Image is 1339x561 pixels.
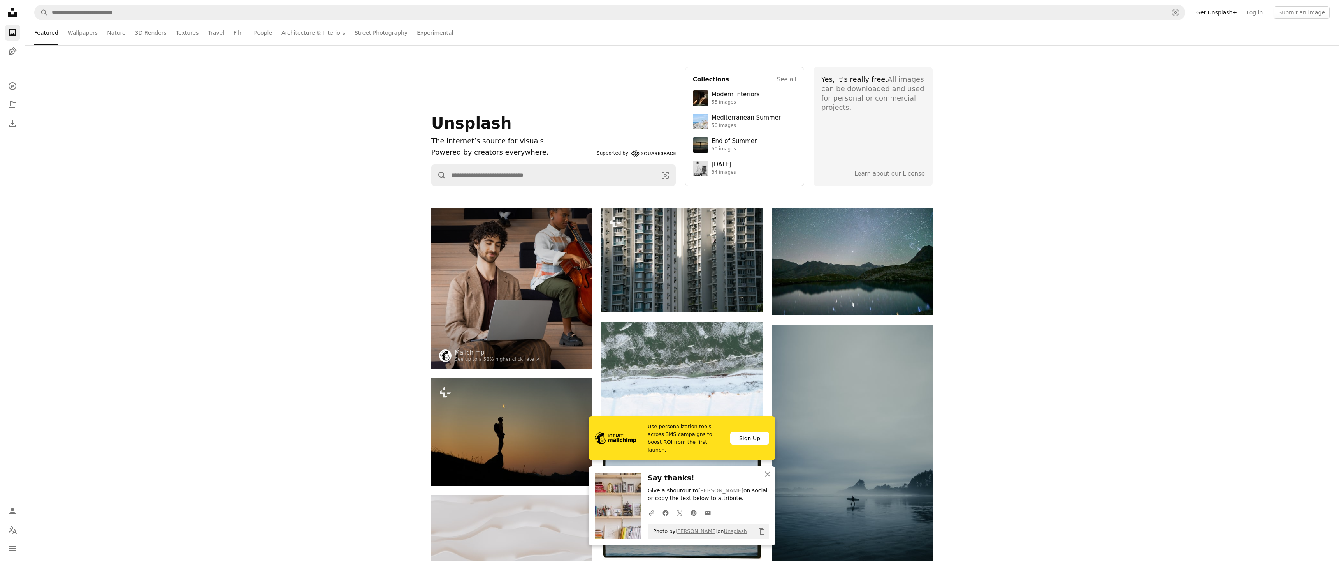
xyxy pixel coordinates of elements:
a: Learn about our License [854,170,925,177]
h3: Say thanks! [648,473,769,484]
a: See up to a 58% higher click rate ↗ [455,356,539,362]
a: Explore [5,78,20,94]
a: Photos [5,25,20,41]
img: Go to Mailchimp's profile [439,349,452,362]
a: People [254,20,272,45]
div: Sign Up [730,432,769,445]
a: Log in / Sign up [5,503,20,519]
div: Mediterranean Summer [712,114,781,122]
button: Visual search [1166,5,1185,20]
button: Visual search [655,165,675,186]
a: Film [234,20,244,45]
img: file-1690386555781-336d1949dad1image [595,432,636,444]
a: Use personalization tools across SMS campaigns to boost ROI from the first launch.Sign Up [589,416,775,460]
a: See all [777,75,796,84]
a: Tall apartment buildings with many windows and balconies. [601,256,762,263]
img: Snow covered landscape with frozen water [601,322,762,442]
a: Share on Facebook [659,505,673,520]
img: Silhouette of a hiker looking at the moon at sunset. [431,378,592,485]
img: premium_photo-1754398386796-ea3dec2a6302 [693,137,708,153]
a: Get Unsplash+ [1191,6,1242,19]
img: Tall apartment buildings with many windows and balconies. [601,208,762,312]
img: premium_photo-1747189286942-bc91257a2e39 [693,90,708,106]
a: Collections [5,97,20,113]
a: Starry night sky over a calm mountain lake [772,258,933,265]
span: Photo by on [649,525,747,538]
span: Use personalization tools across SMS campaigns to boost ROI from the first launch. [648,423,724,454]
a: Modern Interiors55 images [693,90,796,106]
a: Share on Twitter [673,505,687,520]
h1: The internet’s source for visuals. [431,136,594,147]
img: Starry night sky over a calm mountain lake [772,208,933,315]
a: Travel [208,20,224,45]
a: Mediterranean Summer50 images [693,114,796,129]
button: Language [5,522,20,538]
a: Unsplash [724,528,747,534]
div: 34 images [712,169,736,176]
a: Home — Unsplash [5,5,20,22]
div: End of Summer [712,138,757,145]
button: Search Unsplash [35,5,48,20]
div: Modern Interiors [712,91,760,99]
a: Share on Pinterest [687,505,701,520]
span: Unsplash [431,114,511,132]
a: Nature [107,20,125,45]
button: Copy to clipboard [755,525,768,538]
a: Illustrations [5,44,20,59]
img: Man with laptop and woman playing cello [431,208,592,369]
div: 50 images [712,146,757,152]
a: 3D Renders [135,20,167,45]
div: 50 images [712,123,781,129]
a: Log in [1242,6,1267,19]
form: Find visuals sitewide [34,5,1185,20]
a: Surfer walking on a misty beach with surfboard [772,442,933,449]
div: All images can be downloaded and used for personal or commercial projects. [821,75,925,112]
a: Silhouette of a hiker looking at the moon at sunset. [431,428,592,435]
p: Give a shoutout to on social or copy the text below to attribute. [648,487,769,503]
button: Menu [5,541,20,556]
div: [DATE] [712,161,736,169]
a: Mailchimp [455,349,539,356]
img: photo-1682590564399-95f0109652fe [693,161,708,176]
a: Wallpapers [68,20,98,45]
a: Street Photography [355,20,408,45]
a: Man with laptop and woman playing cello [431,285,592,292]
a: End of Summer50 images [693,137,796,153]
a: Supported by [597,149,676,158]
p: Powered by creators everywhere. [431,147,594,158]
a: [DATE]34 images [693,161,796,176]
a: Architecture & Interiors [281,20,345,45]
a: Share over email [701,505,715,520]
form: Find visuals sitewide [431,164,676,186]
a: [PERSON_NAME] [675,528,717,534]
img: premium_photo-1688410049290-d7394cc7d5df [693,114,708,129]
span: Yes, it’s really free. [821,75,887,83]
a: [PERSON_NAME] [698,487,743,494]
a: Experimental [417,20,453,45]
a: Snow covered landscape with frozen water [601,378,762,385]
button: Search Unsplash [432,165,446,186]
a: Textures [176,20,199,45]
a: Download History [5,116,20,131]
div: 55 images [712,99,760,106]
h4: Collections [693,75,729,84]
button: Submit an image [1274,6,1330,19]
a: Abstract white wavy background with soft shadows [431,545,592,552]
